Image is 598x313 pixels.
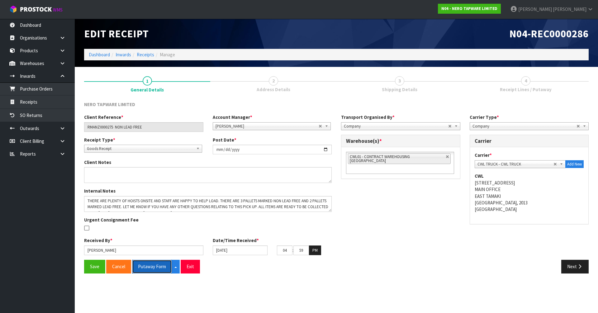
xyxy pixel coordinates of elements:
[438,4,501,14] a: N04 - NERO TAPWARE LIMITED
[472,123,577,130] span: Company
[84,101,135,107] span: NERO TAPWARE LIMITED
[116,52,131,58] a: Inwards
[137,52,154,58] a: Receipts
[213,114,252,120] label: Account Manager
[344,123,448,130] span: Company
[500,86,552,93] span: Receipt Lines / Putaway
[216,123,319,130] span: [PERSON_NAME]
[269,76,278,86] span: 2
[84,114,123,120] label: Client Reference
[475,173,484,179] strong: CWL
[565,160,584,168] button: Add New
[346,138,455,144] h3: Warehouse(s)
[309,245,321,255] button: PM
[84,260,105,273] button: Save
[441,6,497,11] strong: N04 - NERO TAPWARE LIMITED
[477,161,554,168] span: CWL TRUCK - CWL TRUCK
[561,260,589,273] button: Next
[341,114,395,120] label: Transport Organised By
[277,245,292,255] input: HH
[395,76,404,86] span: 3
[181,260,200,273] button: Exit
[293,245,309,255] input: MM
[20,5,52,13] span: ProStock
[213,245,268,255] input: Date/Time received
[475,138,584,144] h3: Carrier
[553,6,586,12] span: [PERSON_NAME]
[257,86,290,93] span: Address Details
[84,27,149,40] span: Edit Receipt
[160,52,175,58] span: Manage
[509,27,589,40] span: N04-REC0000286
[89,52,110,58] a: Dashboard
[382,86,417,93] span: Shipping Details
[84,217,139,223] label: Urgent Consignment Fee
[106,260,131,273] button: Cancel
[350,154,410,163] span: CWL01 - CONTRACT WAREHOUSING [GEOGRAPHIC_DATA]
[84,159,111,166] label: Client Notes
[143,76,152,86] span: 1
[87,145,194,152] span: Goods Receipt
[521,76,530,86] span: 4
[9,5,17,13] img: cube-alt.png
[131,86,164,93] span: General Details
[84,122,203,132] input: Client Reference
[84,188,116,194] label: Internal Notes
[213,137,236,143] label: Post Date
[470,114,499,120] label: Carrier Type
[84,137,115,143] label: Receipt Type
[213,237,259,244] label: Date/Time Received
[132,260,172,273] button: Putaway Form
[292,245,293,255] td: :
[475,152,492,158] label: Carrier
[518,6,552,12] span: [PERSON_NAME]
[84,96,589,278] span: General Details
[84,237,112,244] label: Received By
[475,173,584,213] address: [STREET_ADDRESS] MAIN OFFICE EAST TAMAKI [GEOGRAPHIC_DATA], 2013 [GEOGRAPHIC_DATA]
[53,7,63,13] small: WMS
